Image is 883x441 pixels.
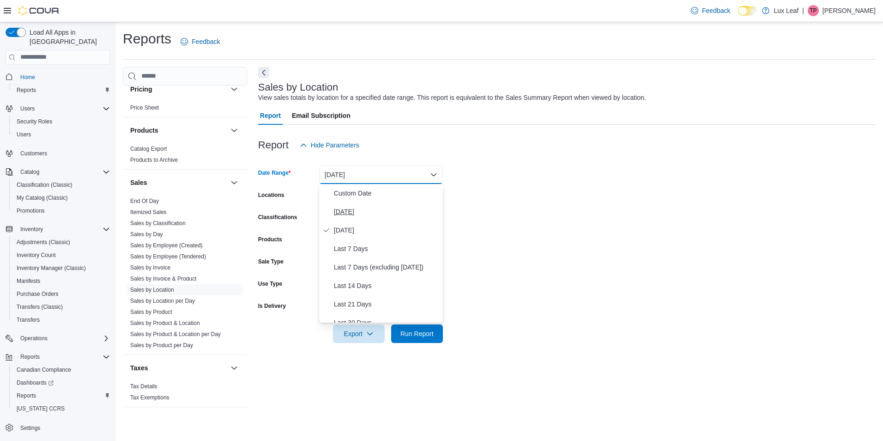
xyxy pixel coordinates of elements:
span: Email Subscription [292,106,351,125]
a: [US_STATE] CCRS [13,403,68,414]
button: Sales [130,178,227,187]
span: Hide Parameters [311,141,359,150]
span: Reports [13,390,110,401]
a: Inventory Manager (Classic) [13,263,90,274]
span: Purchase Orders [13,288,110,300]
span: Sales by Location per Day [130,297,195,305]
span: Manifests [17,277,40,285]
a: Itemized Sales [130,209,167,215]
span: Inventory Manager (Classic) [13,263,110,274]
button: Taxes [229,362,240,374]
span: Last 30 Days [334,317,439,328]
button: Catalog [2,165,114,178]
a: Manifests [13,276,44,287]
h3: Products [130,126,158,135]
div: Sales [123,196,247,355]
a: Catalog Export [130,146,167,152]
button: Reports [9,84,114,97]
label: Date Range [258,169,291,177]
span: Reports [17,351,110,362]
span: Manifests [13,276,110,287]
span: Promotions [17,207,45,214]
a: Feedback [687,1,734,20]
button: Inventory [2,223,114,236]
a: Price Sheet [130,104,159,111]
span: Security Roles [17,118,52,125]
span: Transfers (Classic) [17,303,63,311]
button: Catalog [17,166,43,178]
a: Reports [13,85,40,96]
a: Reports [13,390,40,401]
a: Sales by Employee (Tendered) [130,253,206,260]
button: Users [2,102,114,115]
button: Transfers [9,313,114,326]
div: Products [123,143,247,169]
span: Reports [17,392,36,399]
button: Inventory Manager (Classic) [9,262,114,275]
a: Sales by Product & Location [130,320,200,326]
a: Inventory Count [13,250,60,261]
button: Customers [2,147,114,160]
a: Home [17,72,39,83]
a: Sales by Product per Day [130,342,193,349]
span: Inventory [20,226,43,233]
span: Sales by Product [130,308,172,316]
span: Sales by Product per Day [130,342,193,349]
span: Load All Apps in [GEOGRAPHIC_DATA] [26,28,110,46]
span: Sales by Product & Location [130,319,200,327]
button: [DATE] [319,165,443,184]
a: Settings [17,423,44,434]
button: Users [9,128,114,141]
a: Dashboards [9,376,114,389]
span: Transfers [17,316,40,324]
span: Home [17,71,110,83]
span: Products to Archive [130,156,178,164]
button: Run Report [391,325,443,343]
button: Reports [17,351,43,362]
a: Canadian Compliance [13,364,75,375]
h3: Report [258,140,289,151]
span: Inventory Count [17,251,56,259]
span: Reports [17,86,36,94]
span: Inventory [17,224,110,235]
label: Locations [258,191,284,199]
span: Inventory Count [13,250,110,261]
span: Export [339,325,379,343]
label: Products [258,236,282,243]
div: Pricing [123,102,247,117]
a: Sales by Product [130,309,172,315]
button: Inventory Count [9,249,114,262]
span: Customers [17,147,110,159]
button: Reports [9,389,114,402]
button: Settings [2,421,114,434]
span: Sales by Invoice & Product [130,275,196,282]
a: Adjustments (Classic) [13,237,74,248]
span: My Catalog (Classic) [17,194,68,202]
span: Last 7 Days (excluding [DATE]) [334,262,439,273]
span: Dashboards [17,379,54,386]
a: Sales by Location [130,287,174,293]
span: Users [20,105,35,112]
span: Itemized Sales [130,208,167,216]
button: Products [229,125,240,136]
a: Sales by Employee (Created) [130,242,203,249]
span: Promotions [13,205,110,216]
label: Is Delivery [258,302,286,310]
a: Sales by Classification [130,220,186,227]
button: Home [2,70,114,84]
span: Last 7 Days [334,243,439,254]
span: Reports [13,85,110,96]
span: Users [17,131,31,138]
button: Sales [229,177,240,188]
span: Catalog [20,168,39,176]
span: [DATE] [334,206,439,217]
span: Transfers (Classic) [13,301,110,312]
button: Canadian Compliance [9,363,114,376]
span: Operations [17,333,110,344]
span: Users [17,103,110,114]
span: Catalog [17,166,110,178]
span: Sales by Invoice [130,264,170,271]
span: Purchase Orders [17,290,59,298]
